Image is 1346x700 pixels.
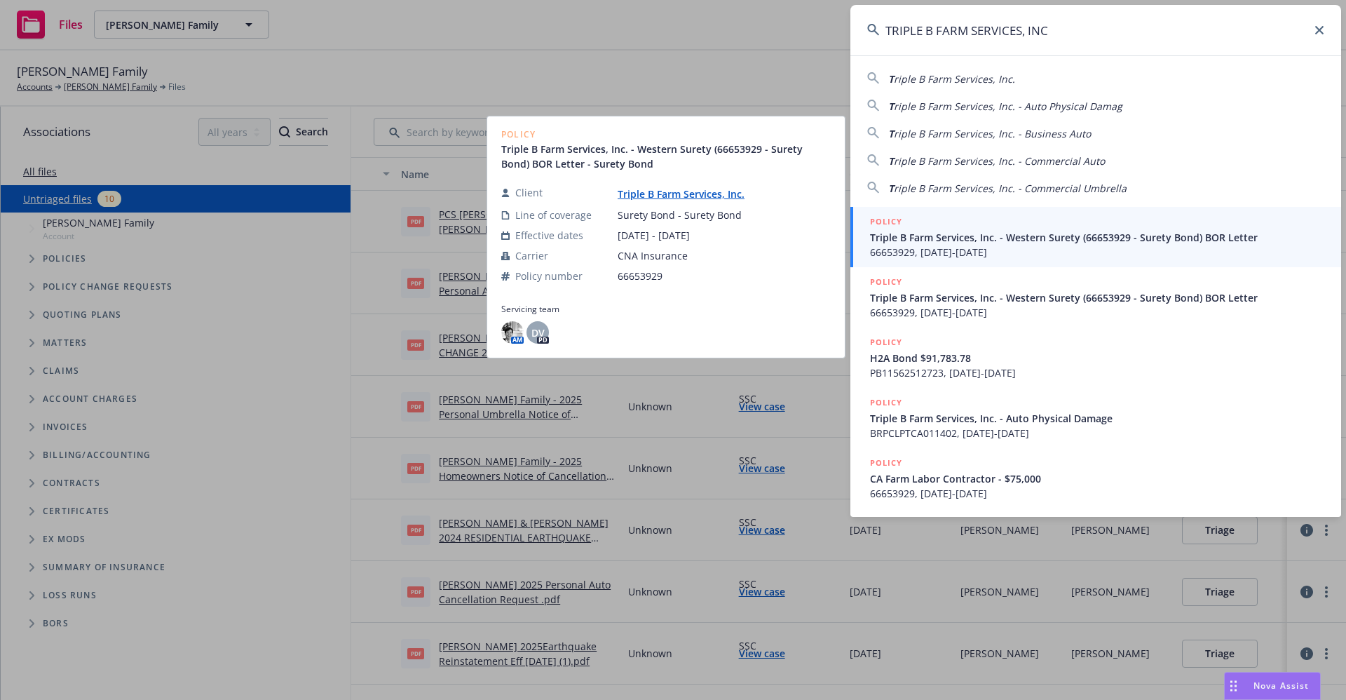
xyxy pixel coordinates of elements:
span: riple B Farm Services, Inc. - Business Auto [894,127,1091,140]
span: T [888,127,894,140]
span: Nova Assist [1253,680,1309,692]
span: riple B Farm Services, Inc. - Auto Physical Damag [894,100,1122,113]
span: H2A Bond $91,783.78 [870,351,1324,365]
a: POLICYCA Farm Labor Contractor - $75,00066653929, [DATE]-[DATE] [850,448,1341,509]
input: Search... [850,5,1341,55]
span: Triple B Farm Services, Inc. - Auto Physical Damage [870,411,1324,426]
h5: POLICY [870,215,902,229]
span: riple B Farm Services, Inc. - Commercial Auto [894,154,1105,168]
h5: POLICY [870,396,902,410]
span: T [888,154,894,168]
span: T [888,72,894,86]
span: PB11562512723, [DATE]-[DATE] [870,365,1324,380]
h5: POLICY [870,275,902,289]
span: T [888,100,894,113]
h5: POLICY [870,456,902,470]
span: 66653929, [DATE]-[DATE] [870,305,1324,320]
span: Triple B Farm Services, Inc. - Western Surety (66653929 - Surety Bond) BOR Letter [870,230,1324,245]
span: riple B Farm Services, Inc. - Commercial Umbrella [894,182,1127,195]
span: T [888,182,894,195]
span: BRPCLPTCA011402, [DATE]-[DATE] [870,426,1324,440]
span: 66653929, [DATE]-[DATE] [870,486,1324,501]
span: Triple B Farm Services, Inc. - Western Surety (66653929 - Surety Bond) BOR Letter [870,290,1324,305]
a: POLICYTriple B Farm Services, Inc. - Auto Physical DamageBRPCLPTCA011402, [DATE]-[DATE] [850,388,1341,448]
span: CA Farm Labor Contractor - $75,000 [870,471,1324,486]
a: POLICYH2A Bond $91,783.78PB11562512723, [DATE]-[DATE] [850,328,1341,388]
button: Nova Assist [1224,672,1321,700]
span: riple B Farm Services, Inc. [894,72,1015,86]
h5: POLICY [870,335,902,349]
a: POLICYTriple B Farm Services, Inc. - Western Surety (66653929 - Surety Bond) BOR Letter66653929, ... [850,207,1341,267]
span: 66653929, [DATE]-[DATE] [870,245,1324,260]
a: POLICYTriple B Farm Services, Inc. - Western Surety (66653929 - Surety Bond) BOR Letter66653929, ... [850,267,1341,328]
div: Drag to move [1225,673,1242,699]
